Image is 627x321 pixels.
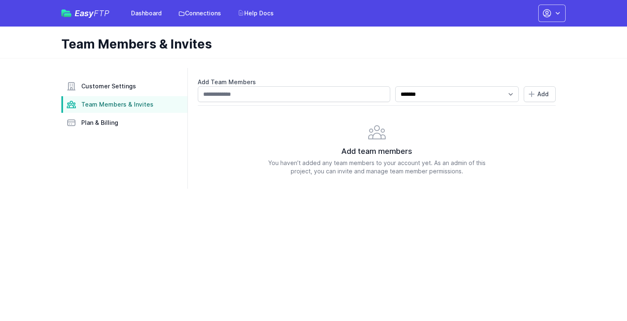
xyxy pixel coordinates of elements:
p: You haven’t added any team members to your account yet. As an admin of this project, you can invi... [198,159,556,175]
a: Team Members & Invites [61,96,187,113]
span: FTP [94,8,109,18]
span: Customer Settings [81,82,136,90]
a: EasyFTP [61,9,109,17]
a: Help Docs [233,6,279,21]
label: Add Team Members [198,78,556,86]
a: Plan & Billing [61,114,187,131]
a: Connections [173,6,226,21]
a: Dashboard [126,6,167,21]
img: easyftp_logo.png [61,10,71,17]
span: Plan & Billing [81,119,118,127]
a: Customer Settings [61,78,187,95]
button: Add [524,86,556,102]
h2: Add team members [198,146,556,157]
span: Add [537,90,549,98]
span: Team Members & Invites [81,100,153,109]
h1: Team Members & Invites [61,36,559,51]
span: Easy [75,9,109,17]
